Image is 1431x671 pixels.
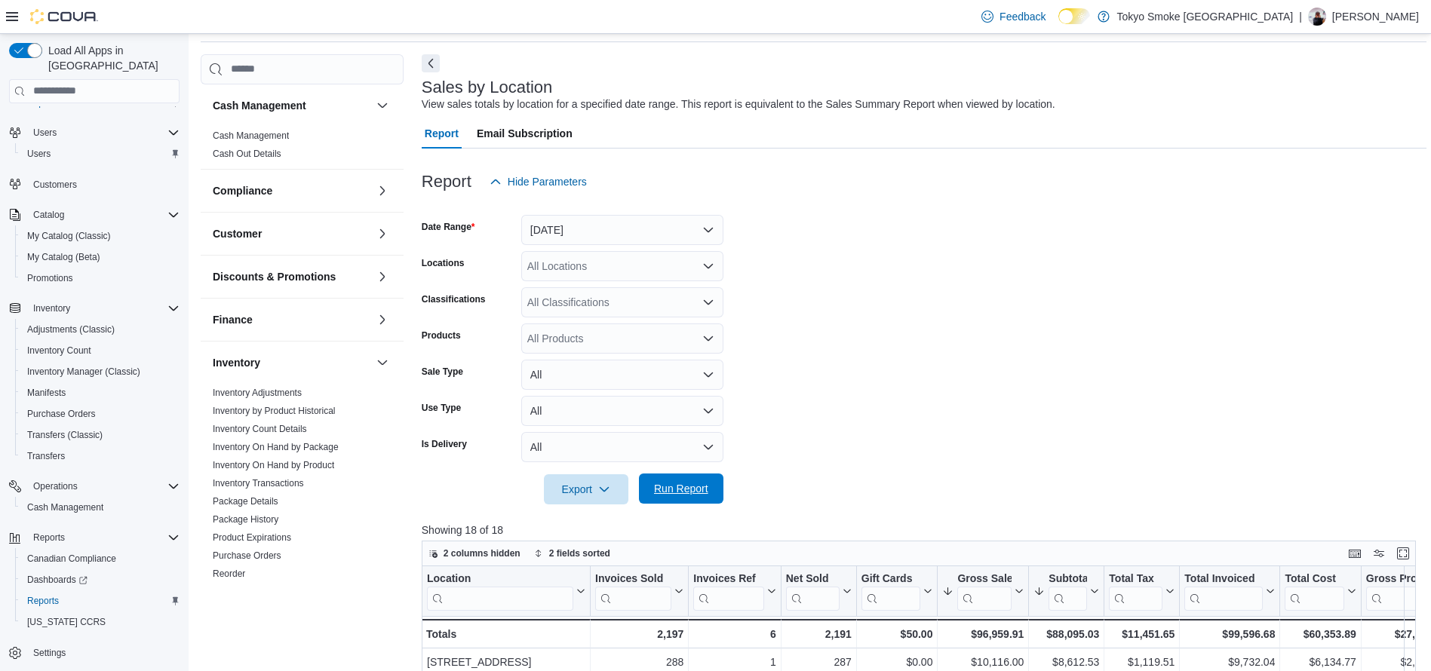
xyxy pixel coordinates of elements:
a: My Catalog (Beta) [21,248,106,266]
span: Washington CCRS [21,613,180,631]
span: Catalog [27,206,180,224]
button: Reports [15,590,186,611]
span: Package History [213,513,278,525]
span: My Catalog (Classic) [21,227,180,245]
button: Inventory Manager (Classic) [15,361,186,382]
a: Inventory Count Details [213,424,307,434]
button: Open list of options [702,260,714,272]
a: Inventory Manager (Classic) [21,363,146,381]
button: Finance [213,312,370,327]
span: Transfers (Classic) [27,429,103,441]
h3: Discounts & Promotions [213,269,336,284]
span: Canadian Compliance [21,550,180,568]
button: Enter fullscreen [1394,544,1412,562]
button: All [521,360,723,390]
input: Dark Mode [1058,8,1090,24]
button: Inventory Count [15,340,186,361]
span: Promotions [21,269,180,287]
a: Inventory Adjustments [213,388,302,398]
div: Net Sold [786,571,840,610]
button: My Catalog (Classic) [15,225,186,247]
span: Inventory Adjustments [213,387,302,399]
label: Date Range [422,221,475,233]
span: Manifests [27,387,66,399]
a: Inventory On Hand by Product [213,460,334,470]
span: Report [425,118,459,149]
span: Hide Parameters [508,174,587,189]
button: Cash Management [373,97,392,115]
div: Invoices Ref [693,571,763,610]
span: Run Report [654,481,708,496]
div: Total Cost [1285,571,1343,586]
button: 2 fields sorted [528,544,616,562]
span: Promotions [27,272,73,284]
div: Location [427,571,573,586]
a: My Catalog (Classic) [21,227,117,245]
button: Customer [213,226,370,241]
button: Compliance [213,183,370,198]
div: $0.00 [861,653,933,671]
span: Transfers [21,447,180,465]
span: Purchase Orders [213,550,281,562]
span: Feedback [1000,9,1046,24]
div: 2,197 [595,625,683,643]
span: Reports [21,592,180,610]
div: $50.00 [861,625,933,643]
button: Reports [3,527,186,548]
button: Inventory [373,354,392,372]
div: $8,612.53 [1033,653,1099,671]
button: Inventory [213,355,370,370]
span: Operations [27,477,180,495]
div: Total Invoiced [1184,571,1263,586]
div: $11,451.65 [1109,625,1175,643]
p: Tokyo Smoke [GEOGRAPHIC_DATA] [1117,8,1294,26]
div: Invoices Sold [595,571,671,610]
button: Open list of options [702,332,714,345]
button: Cash Management [213,98,370,113]
button: [DATE] [521,215,723,245]
span: Settings [27,643,180,662]
span: Transfers [213,586,250,598]
span: 2 columns hidden [444,547,521,559]
span: Operations [33,480,78,492]
a: Promotions [21,269,79,287]
button: Compliance [373,182,392,200]
button: Adjustments (Classic) [15,319,186,340]
div: Glenn Cook [1308,8,1326,26]
div: Cash Management [201,127,404,169]
button: Invoices Ref [693,571,775,610]
h3: Sales by Location [422,78,553,97]
a: Dashboards [21,571,94,589]
button: Catalog [3,204,186,225]
span: My Catalog (Beta) [27,251,100,263]
span: Inventory Manager (Classic) [27,366,140,378]
button: Keyboard shortcuts [1346,544,1364,562]
div: $1,119.51 [1109,653,1175,671]
div: 288 [595,653,683,671]
span: My Catalog (Beta) [21,248,180,266]
span: Purchase Orders [27,408,96,420]
button: Open list of options [702,296,714,308]
a: Users [21,145,57,163]
p: Showing 18 of 18 [422,522,1426,538]
a: [US_STATE] CCRS [21,613,112,631]
a: Transfers [213,587,250,597]
span: Customers [33,179,77,191]
button: Location [427,571,585,610]
span: Catalog [33,209,64,221]
button: Hide Parameters [484,167,593,197]
span: Inventory Count [27,345,91,357]
div: $9,732.04 [1184,653,1275,671]
span: Export [553,474,619,504]
span: Reorder [213,568,245,580]
div: Total Tax [1109,571,1162,610]
button: Inventory [27,299,76,317]
button: Display options [1370,544,1388,562]
span: Adjustments (Classic) [27,323,115,335]
a: Inventory On Hand by Package [213,442,339,452]
span: Users [21,145,180,163]
div: Total Tax [1109,571,1162,586]
span: Cash Management [27,501,103,513]
button: Transfers [15,446,186,467]
div: $96,959.91 [942,625,1024,643]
